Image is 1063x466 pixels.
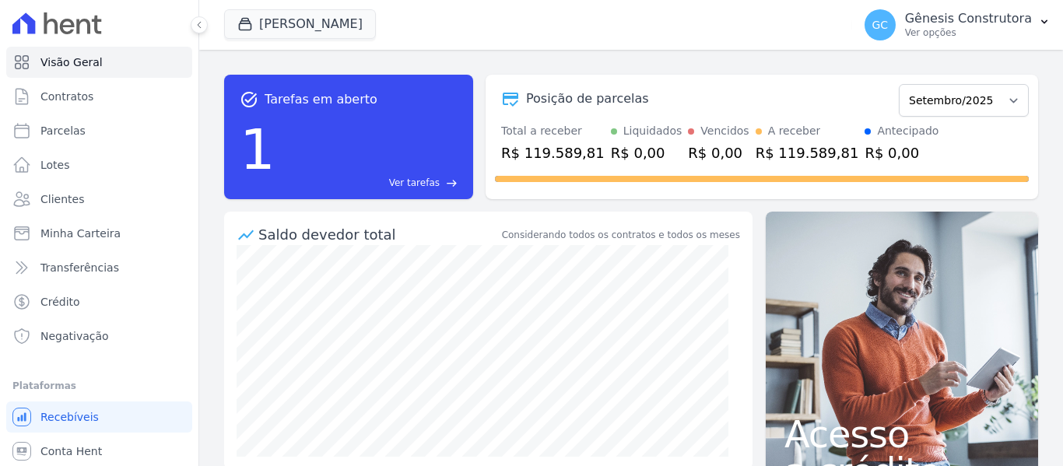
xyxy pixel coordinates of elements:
[40,157,70,173] span: Lotes
[623,123,682,139] div: Liquidados
[501,142,605,163] div: R$ 119.589,81
[6,149,192,180] a: Lotes
[688,142,749,163] div: R$ 0,00
[282,176,458,190] a: Ver tarefas east
[40,191,84,207] span: Clientes
[446,177,458,189] span: east
[240,109,275,190] div: 1
[6,286,192,317] a: Crédito
[40,54,103,70] span: Visão Geral
[40,409,99,425] span: Recebíveis
[6,321,192,352] a: Negativação
[40,294,80,310] span: Crédito
[40,260,119,275] span: Transferências
[40,226,121,241] span: Minha Carteira
[700,123,749,139] div: Vencidos
[6,81,192,112] a: Contratos
[12,377,186,395] div: Plataformas
[502,228,740,242] div: Considerando todos os contratos e todos os meses
[6,47,192,78] a: Visão Geral
[905,26,1032,39] p: Ver opções
[6,252,192,283] a: Transferências
[877,123,938,139] div: Antecipado
[905,11,1032,26] p: Gênesis Construtora
[40,443,102,459] span: Conta Hent
[224,9,376,39] button: [PERSON_NAME]
[611,142,682,163] div: R$ 0,00
[852,3,1063,47] button: GC Gênesis Construtora Ver opções
[40,328,109,344] span: Negativação
[6,218,192,249] a: Minha Carteira
[865,142,938,163] div: R$ 0,00
[6,115,192,146] a: Parcelas
[526,89,649,108] div: Posição de parcelas
[389,176,440,190] span: Ver tarefas
[258,224,499,245] div: Saldo devedor total
[784,415,1019,453] span: Acesso
[6,401,192,433] a: Recebíveis
[265,90,377,109] span: Tarefas em aberto
[240,90,258,109] span: task_alt
[768,123,821,139] div: A receber
[501,123,605,139] div: Total a receber
[756,142,859,163] div: R$ 119.589,81
[40,89,93,104] span: Contratos
[40,123,86,138] span: Parcelas
[6,184,192,215] a: Clientes
[872,19,888,30] span: GC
